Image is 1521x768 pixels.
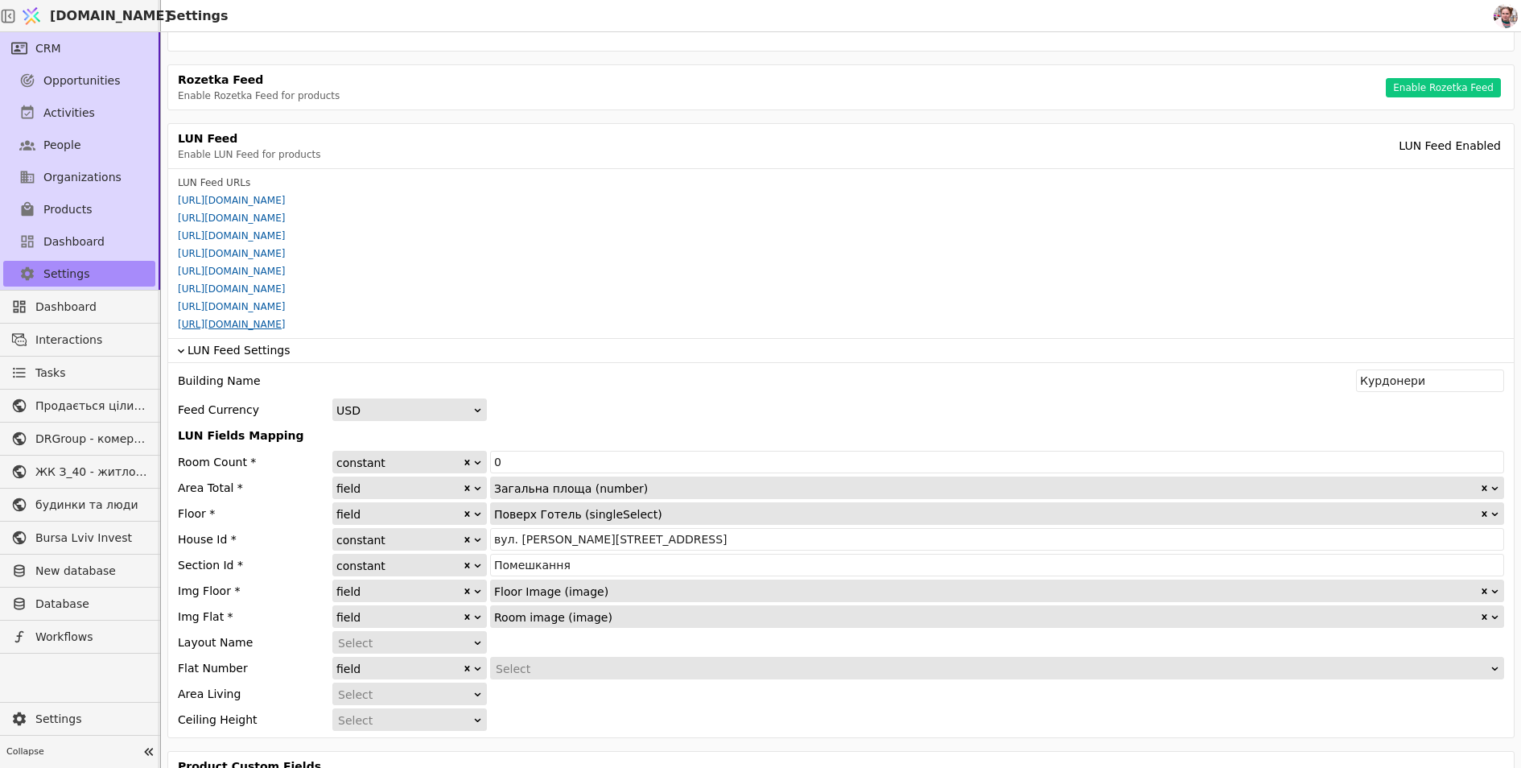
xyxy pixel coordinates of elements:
[3,393,155,419] a: Продається цілий будинок [PERSON_NAME] нерухомість
[336,399,472,422] div: USD
[178,502,215,525] div: Floor *
[43,266,89,283] span: Settings
[16,1,161,31] a: [DOMAIN_NAME]
[1399,138,1501,155] div: LUN Feed Enabled
[35,530,147,547] span: Bursa Lviv Invest
[3,327,155,353] a: Interactions
[336,555,462,577] div: constant
[1386,78,1501,97] button: Enable Rozetka Feed
[178,657,248,679] div: Flat Number
[178,683,241,705] div: Area Living
[336,529,462,551] div: constant
[178,319,285,330] a: [URL][DOMAIN_NAME]
[494,606,1479,627] div: Room image (image)
[3,591,155,617] a: Database
[178,147,1399,162] p: Enable LUN Feed for products
[336,452,462,474] div: constant
[494,477,1479,498] div: Загальна площа (number)
[3,261,155,287] a: Settings
[178,89,1386,103] p: Enable Rozetka Feed for products
[3,68,155,93] a: Opportunities
[6,745,138,759] span: Collapse
[35,497,147,514] span: будинки та люди
[3,132,155,158] a: People
[3,294,155,320] a: Dashboard
[35,629,147,646] span: Workflows
[161,6,229,26] h2: Settings
[336,658,462,680] div: field
[178,398,259,421] div: Feed Currency
[494,503,1479,524] div: Поверх Готель (singleSelect)
[178,528,237,551] div: House Id *
[3,360,155,386] a: Tasks
[43,137,81,154] span: People
[178,230,285,242] a: [URL][DOMAIN_NAME]
[35,596,147,613] span: Database
[178,130,1399,147] p: LUN Feed
[35,711,147,728] span: Settings
[494,580,1479,601] div: Floor Image (image)
[3,100,155,126] a: Activities
[178,554,243,576] div: Section Id *
[3,426,155,452] a: DRGroup - комерційна нерухоомість
[35,398,147,415] span: Продається цілий будинок [PERSON_NAME] нерухомість
[3,35,155,61] a: CRM
[3,706,155,732] a: Settings
[35,431,147,448] span: DRGroup - комерційна нерухоомість
[336,477,462,500] div: field
[3,492,155,518] a: будинки та люди
[19,1,43,31] img: Logo
[178,605,233,628] div: Img Flat *
[336,606,462,629] div: field
[43,233,105,250] span: Dashboard
[43,201,92,218] span: Products
[50,6,171,26] span: [DOMAIN_NAME]
[338,632,471,654] div: Select
[178,708,258,731] div: Ceiling Height
[3,459,155,485] a: ЖК З_40 - житлова та комерційна нерухомість класу Преміум
[178,451,256,473] div: Room Count *
[1494,2,1518,31] img: 1611404642663-DSC_1169-po-%D1%81cropped.jpg
[178,631,253,654] div: Layout Name
[3,558,155,584] a: New database
[336,503,462,526] div: field
[35,464,147,481] span: ЖК З_40 - житлова та комерційна нерухомість класу Преміум
[178,266,285,277] a: [URL][DOMAIN_NAME]
[3,624,155,650] a: Workflows
[178,301,285,312] a: [URL][DOMAIN_NAME]
[35,332,147,349] span: Interactions
[3,525,155,551] a: Bursa Lviv Invest
[336,580,462,603] div: field
[3,164,155,190] a: Organizations
[3,229,155,254] a: Dashboard
[178,213,285,224] a: [URL][DOMAIN_NAME]
[496,658,1488,680] div: Select
[178,195,285,206] a: [URL][DOMAIN_NAME]
[35,40,61,57] span: CRM
[178,175,1504,190] div: LUN Feed URLs
[178,580,240,602] div: Img Floor *
[43,105,95,122] span: Activities
[178,370,261,392] div: Building Name
[188,342,1507,359] span: LUN Feed Settings
[178,283,285,295] a: [URL][DOMAIN_NAME]
[43,169,122,186] span: Organizations
[178,427,1504,444] p: LUN Fields Mapping
[178,248,285,259] a: [URL][DOMAIN_NAME]
[3,196,155,222] a: Products
[178,477,243,499] div: Area Total *
[35,299,147,316] span: Dashboard
[43,72,121,89] span: Opportunities
[35,365,66,382] span: Tasks
[178,72,1386,89] p: Rozetka Feed
[35,563,147,580] span: New database
[338,709,471,732] div: Select
[338,683,471,706] div: Select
